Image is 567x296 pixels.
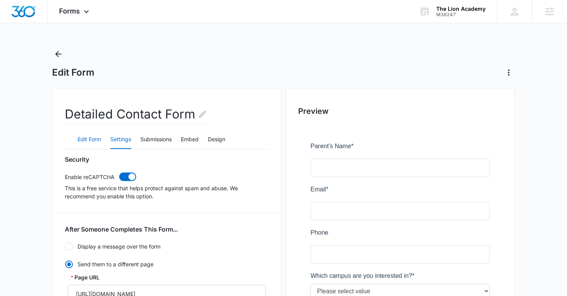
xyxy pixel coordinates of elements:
img: website_grey.svg [12,20,19,26]
h1: Edit Form [52,67,94,78]
label: Display a message over the form [65,242,269,251]
button: Edit Form [78,130,101,149]
p: This is a free service that helps protect against spam and abuse. We recommend you enable this op... [65,184,269,200]
div: Domain Overview [29,46,69,51]
div: account id [436,12,486,17]
h2: Preview [298,105,502,117]
button: Actions [503,66,515,79]
div: account name [436,6,486,12]
h2: Detailed Contact Form [65,105,207,124]
p: Enable reCAPTCHA [65,173,115,181]
label: Page URL [71,273,100,282]
div: Keywords by Traffic [85,46,130,51]
iframe: reCAPTCHA [152,255,251,279]
div: Domain: [DOMAIN_NAME] [20,20,85,26]
button: Embed [181,130,199,149]
label: Send them to a different page [65,260,269,269]
span: Forms [59,7,80,15]
img: tab_domain_overview_orange.svg [21,45,27,51]
button: Back [52,48,64,60]
h3: After Someone Completes This Form... [65,225,178,233]
button: Settings [110,130,131,149]
img: tab_keywords_by_traffic_grey.svg [77,45,83,51]
button: Submissions [140,130,172,149]
button: Design [208,130,225,149]
button: Edit Form Name [198,105,207,123]
h3: Security [65,156,89,163]
span: Submit [5,264,24,270]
